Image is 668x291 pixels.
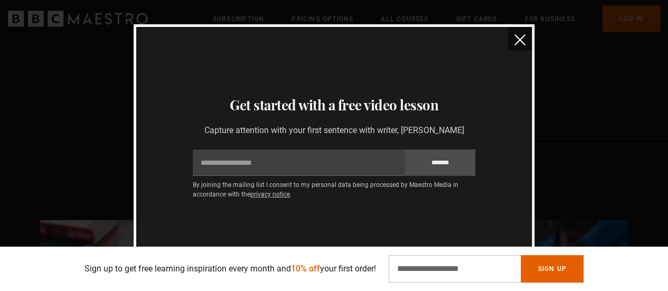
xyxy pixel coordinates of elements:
[291,264,320,274] span: 10% off
[193,180,475,199] p: By joining the mailing list I consent to my personal data being processed by Maestro Media in acc...
[193,124,475,137] p: Capture attention with your first sentence with writer, [PERSON_NAME]
[508,27,532,51] button: close
[149,95,519,116] h3: Get started with a free video lesson
[250,191,290,198] a: privacy notice
[521,255,583,283] button: Sign Up
[84,262,376,275] p: Sign up to get free learning inspiration every month and your first order!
